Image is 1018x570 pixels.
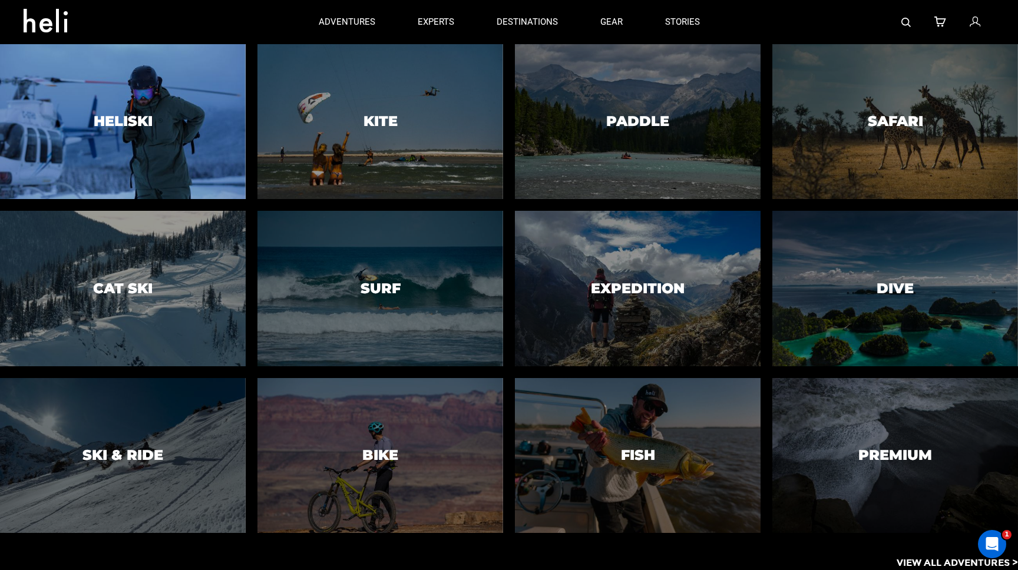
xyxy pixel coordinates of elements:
h3: Dive [877,281,914,296]
p: experts [418,16,454,28]
h3: Bike [362,448,398,463]
img: search-bar-icon.svg [901,18,911,27]
a: PremiumPremium image [772,378,1018,533]
p: View All Adventures > [897,556,1018,570]
p: destinations [497,16,558,28]
h3: Cat Ski [93,281,153,296]
iframe: Intercom live chat [978,530,1006,558]
h3: Premium [858,448,932,463]
h3: Ski & Ride [82,448,163,463]
h3: Kite [363,114,398,129]
span: 1 [1002,530,1012,539]
h3: Safari [868,114,923,129]
p: adventures [319,16,375,28]
h3: Expedition [591,281,685,296]
h3: Surf [361,281,401,296]
h3: Heliski [94,114,153,129]
h3: Paddle [606,114,669,129]
h3: Fish [621,448,655,463]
